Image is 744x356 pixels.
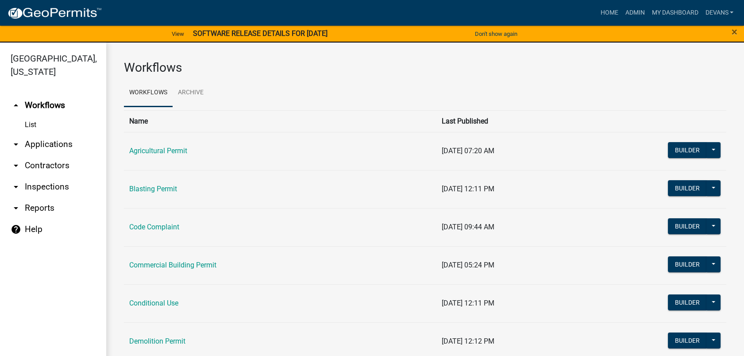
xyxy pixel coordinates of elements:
[129,299,178,307] a: Conditional Use
[442,299,494,307] span: [DATE] 12:11 PM
[124,110,436,132] th: Name
[668,294,707,310] button: Builder
[129,261,216,269] a: Commercial Building Permit
[11,203,21,213] i: arrow_drop_down
[442,223,494,231] span: [DATE] 09:44 AM
[732,26,737,38] span: ×
[436,110,622,132] th: Last Published
[442,185,494,193] span: [DATE] 12:11 PM
[597,4,621,21] a: Home
[11,182,21,192] i: arrow_drop_down
[668,142,707,158] button: Builder
[442,337,494,345] span: [DATE] 12:12 PM
[129,147,187,155] a: Agricultural Permit
[11,224,21,235] i: help
[442,147,494,155] span: [DATE] 07:20 AM
[11,139,21,150] i: arrow_drop_down
[11,160,21,171] i: arrow_drop_down
[442,261,494,269] span: [DATE] 05:24 PM
[668,256,707,272] button: Builder
[11,100,21,111] i: arrow_drop_up
[668,218,707,234] button: Builder
[193,29,328,38] strong: SOFTWARE RELEASE DETAILS FOR [DATE]
[168,27,188,41] a: View
[129,337,185,345] a: Demolition Permit
[124,60,726,75] h3: Workflows
[129,185,177,193] a: Blasting Permit
[173,79,209,107] a: Archive
[621,4,648,21] a: Admin
[124,79,173,107] a: Workflows
[471,27,521,41] button: Don't show again
[668,180,707,196] button: Builder
[732,27,737,37] button: Close
[702,4,737,21] a: devans
[129,223,179,231] a: Code Complaint
[648,4,702,21] a: My Dashboard
[668,333,707,348] button: Builder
